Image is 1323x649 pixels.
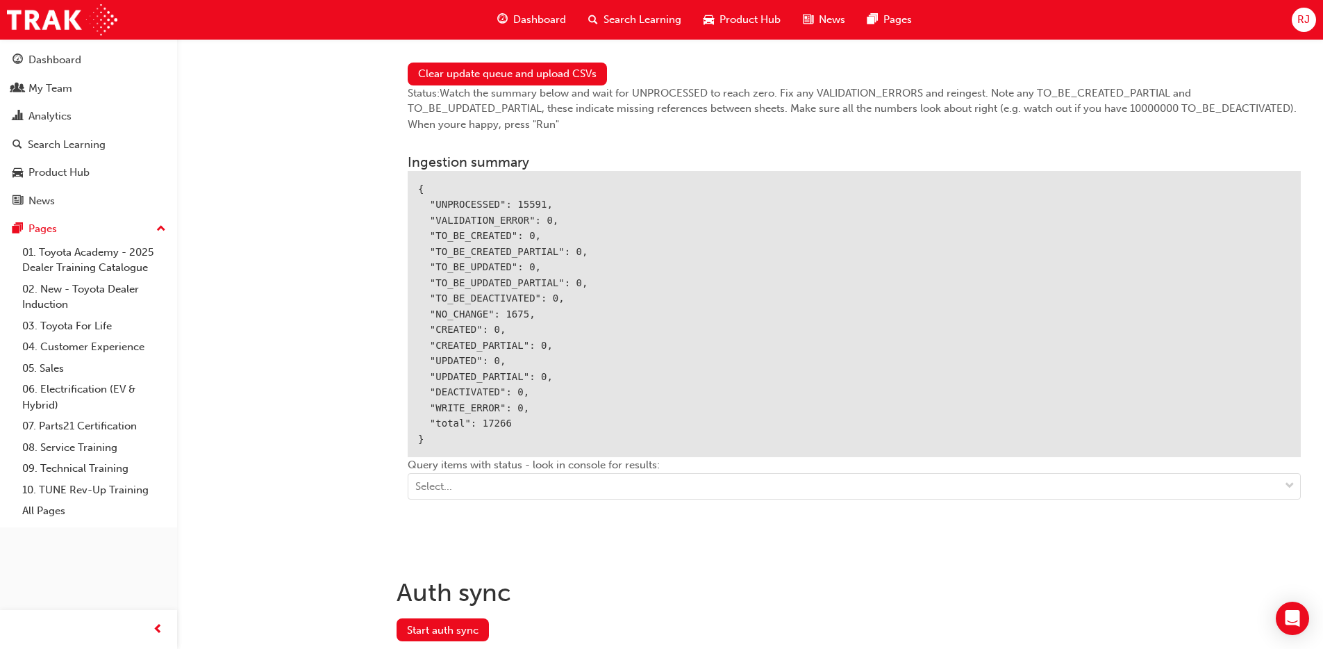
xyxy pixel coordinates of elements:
[17,437,172,459] a: 08. Service Training
[408,63,607,85] button: Clear update queue and upload CSVs
[17,279,172,315] a: 02. New - Toyota Dealer Induction
[792,6,856,34] a: news-iconNews
[692,6,792,34] a: car-iconProduct Hub
[17,242,172,279] a: 01. Toyota Academy - 2025 Dealer Training Catalogue
[1292,8,1316,32] button: RJ
[17,479,172,501] a: 10. TUNE Rev-Up Training
[17,416,172,437] a: 07. Parts21 Certification
[513,12,566,28] span: Dashboard
[28,108,72,124] div: Analytics
[6,47,172,73] a: Dashboard
[6,160,172,186] a: Product Hub
[153,621,163,639] span: prev-icon
[13,167,23,179] span: car-icon
[13,54,23,67] span: guage-icon
[719,12,781,28] span: Product Hub
[17,336,172,358] a: 04. Customer Experience
[588,11,598,28] span: search-icon
[28,81,72,97] div: My Team
[13,110,23,123] span: chart-icon
[803,11,813,28] span: news-icon
[17,500,172,522] a: All Pages
[867,11,878,28] span: pages-icon
[28,137,106,153] div: Search Learning
[6,76,172,101] a: My Team
[13,83,23,95] span: people-icon
[6,188,172,214] a: News
[1285,477,1295,495] span: down-icon
[415,479,452,495] div: Select...
[397,577,1312,608] h1: Auth sync
[819,12,845,28] span: News
[28,52,81,68] div: Dashboard
[17,358,172,379] a: 05. Sales
[17,315,172,337] a: 03. Toyota For Life
[486,6,577,34] a: guage-iconDashboard
[6,132,172,158] a: Search Learning
[28,221,57,237] div: Pages
[7,4,117,35] img: Trak
[13,195,23,208] span: news-icon
[6,216,172,242] button: Pages
[604,12,681,28] span: Search Learning
[6,104,172,129] a: Analytics
[704,11,714,28] span: car-icon
[1276,602,1309,635] div: Open Intercom Messenger
[13,139,22,151] span: search-icon
[883,12,912,28] span: Pages
[408,154,1301,170] h3: Ingestion summary
[397,618,489,641] button: Start auth sync
[577,6,692,34] a: search-iconSearch Learning
[156,220,166,238] span: up-icon
[28,193,55,209] div: News
[408,457,1301,511] div: Query items with status - look in console for results:
[13,223,23,236] span: pages-icon
[408,85,1301,133] div: Status: Watch the summary below and wait for UNPROCESSED to reach zero. Fix any VALIDATION_ERRORS...
[408,171,1301,458] div: { "UNPROCESSED": 15591, "VALIDATION_ERROR": 0, "TO_BE_CREATED": 0, "TO_BE_CREATED_PARTIAL": 0, "T...
[856,6,923,34] a: pages-iconPages
[17,379,172,416] a: 06. Electrification (EV & Hybrid)
[497,11,508,28] span: guage-icon
[28,165,90,181] div: Product Hub
[17,458,172,479] a: 09. Technical Training
[6,44,172,216] button: DashboardMy TeamAnalyticsSearch LearningProduct HubNews
[1297,12,1310,28] span: RJ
